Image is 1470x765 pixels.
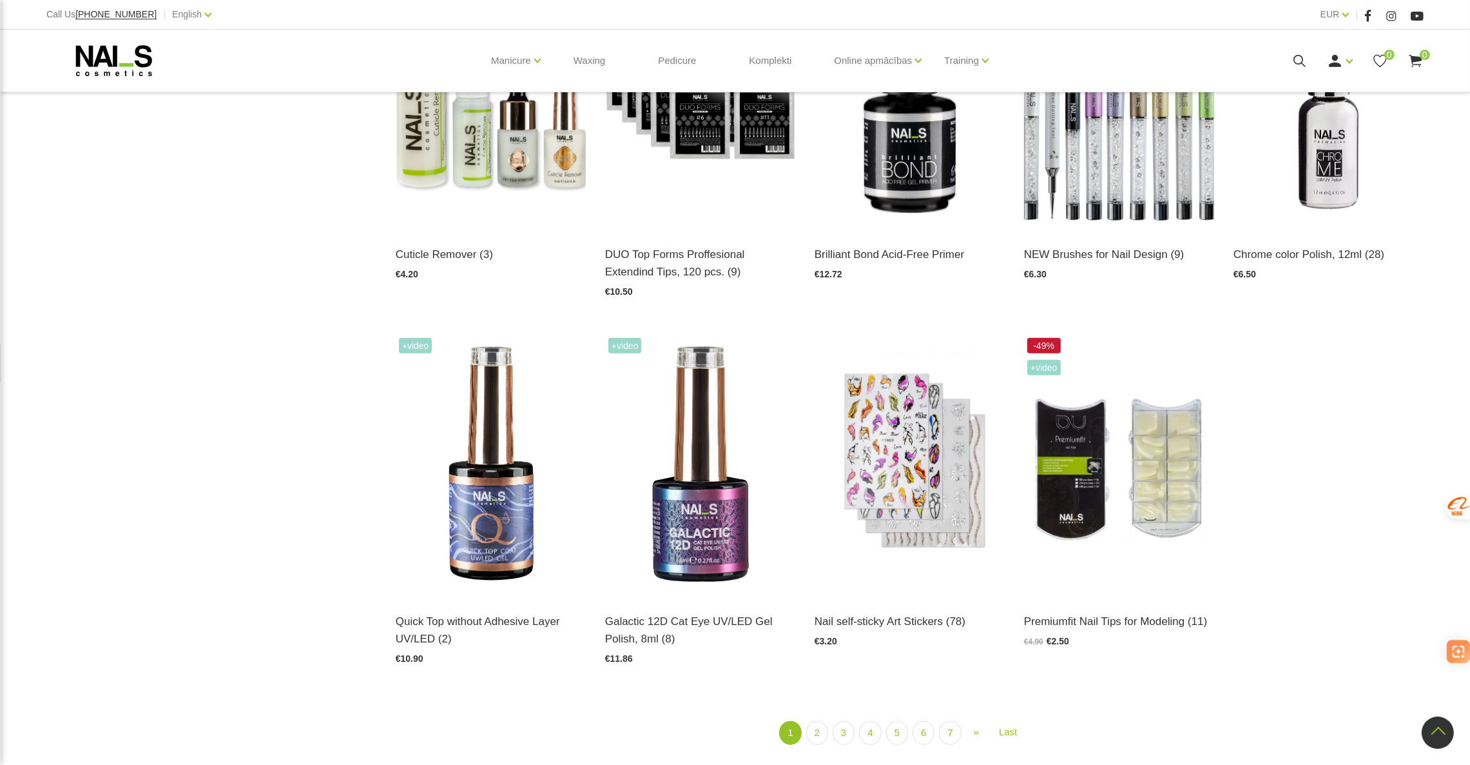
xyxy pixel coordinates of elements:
span: 0 [1420,50,1430,60]
a: Cuticle Remover (3) [396,246,586,263]
a: 0 [1407,53,1424,69]
img: Thin, flexible nail tips. Their unique shape helps model perfect nails with parallel edges and a ... [1024,335,1214,597]
a: NEW Brushes for Nail Design (9) [1024,246,1214,263]
img: Multi-dimensional magnetic gel polish with fine, reflective chrome particles helps attain the des... [605,335,795,597]
a: EUR [1320,6,1340,22]
a: 1 [779,721,801,745]
a: 0 [1372,53,1388,69]
span: 0 [1384,50,1395,60]
span: +Video [1027,360,1061,375]
div: Call Us [46,6,157,23]
span: €4.20 [396,269,418,279]
span: | [1355,6,1358,23]
span: +Video [399,338,432,353]
a: 4 [859,721,881,745]
a: English [172,6,202,22]
a: 3 [833,721,855,745]
img: Different types of nail stickers. Suitable for both sculpted nails and gel polish finish. Do not ... [815,335,1005,597]
a: Nail self-sticky Art Stickers (78) [815,613,1005,630]
img: Top coat without a tacky layer.Superb shine right until the next repair. Does not yellow or crack... [396,335,586,597]
span: » [974,726,979,737]
a: Galactic 12D Cat Eye UV/LED Gel Polish, 8ml (8) [605,613,795,648]
a: 7 [939,721,961,745]
nav: catalog-product-list [396,721,1424,745]
span: €11.86 [605,653,633,664]
span: €4.90 [1024,637,1043,646]
span: €12.72 [815,269,842,279]
a: DUO Top Forms Proffesional Extendind Tips, 120 pcs. (9) [605,246,795,281]
span: [PHONE_NUMBER] [75,9,157,19]
span: €6.30 [1024,269,1047,279]
a: Waxing [563,30,615,92]
a: Chrome color Polish, 12ml (28) [1233,246,1424,263]
a: 2 [806,721,828,745]
a: Online apmācības [834,35,912,86]
span: +Video [608,338,642,353]
a: Pedicure [648,30,706,92]
span: -49% [1027,338,1061,353]
a: Brilliant Bond Acid-Free Primer [815,246,1005,263]
a: 6 [913,721,934,745]
a: Last [991,721,1025,744]
a: [PHONE_NUMBER] [75,10,157,19]
span: €2.50 [1047,636,1069,646]
span: €10.50 [605,286,633,297]
span: | [163,6,166,23]
a: Quick Top without Adhesive Layer UV/LED (2) [396,613,586,648]
a: Premiumfit Nail Tips for Modeling (11) [1024,613,1214,630]
a: Manicure [491,35,531,86]
a: 5 [886,721,908,745]
a: Training [944,35,979,86]
a: Komplekti [739,30,802,92]
span: €10.90 [396,653,423,664]
span: €6.50 [1233,269,1256,279]
a: Next [966,721,987,744]
span: €3.20 [815,636,837,646]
